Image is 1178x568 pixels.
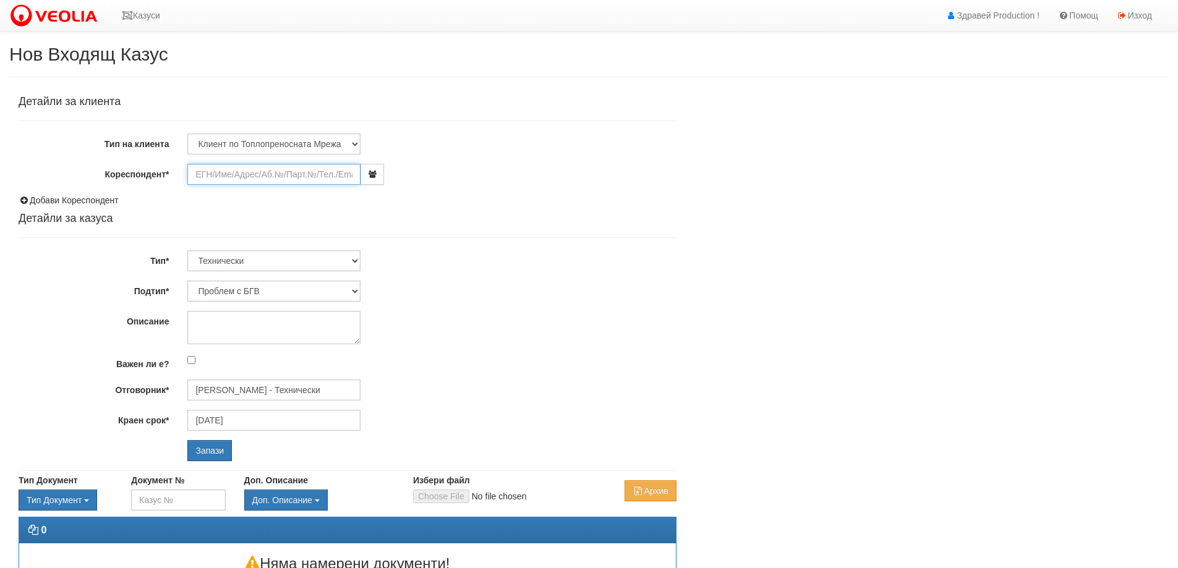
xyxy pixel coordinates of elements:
[9,281,178,297] label: Подтип*
[131,490,225,511] input: Казус №
[187,164,361,185] input: ЕГН/Име/Адрес/Аб.№/Парт.№/Тел./Email
[19,474,78,486] label: Тип Документ
[244,490,328,511] button: Доп. Описание
[41,525,46,535] strong: 0
[9,311,178,328] label: Описание
[9,354,178,370] label: Важен ли е?
[19,490,97,511] button: Тип Документ
[244,490,395,511] div: Двоен клик, за изчистване на избраната стойност.
[187,440,232,461] input: Запази
[131,474,184,486] label: Документ №
[9,134,178,150] label: Тип на клиента
[252,495,312,505] span: Доп. Описание
[9,3,103,29] img: VeoliaLogo.png
[187,410,361,431] input: Търсене по Име / Имейл
[625,480,676,501] button: Архив
[19,96,676,108] h4: Детайли за клиента
[9,164,178,180] label: Кореспондент*
[9,379,178,396] label: Отговорник*
[9,44,1169,64] h2: Нов Входящ Казус
[413,474,470,486] label: Избери файл
[19,213,676,225] h4: Детайли за казуса
[27,495,82,505] span: Тип Документ
[19,194,676,206] div: Добави Кореспондент
[244,474,308,486] label: Доп. Описание
[9,410,178,426] label: Краен срок*
[187,379,361,401] input: Търсене по Име / Имейл
[19,490,113,511] div: Двоен клик, за изчистване на избраната стойност.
